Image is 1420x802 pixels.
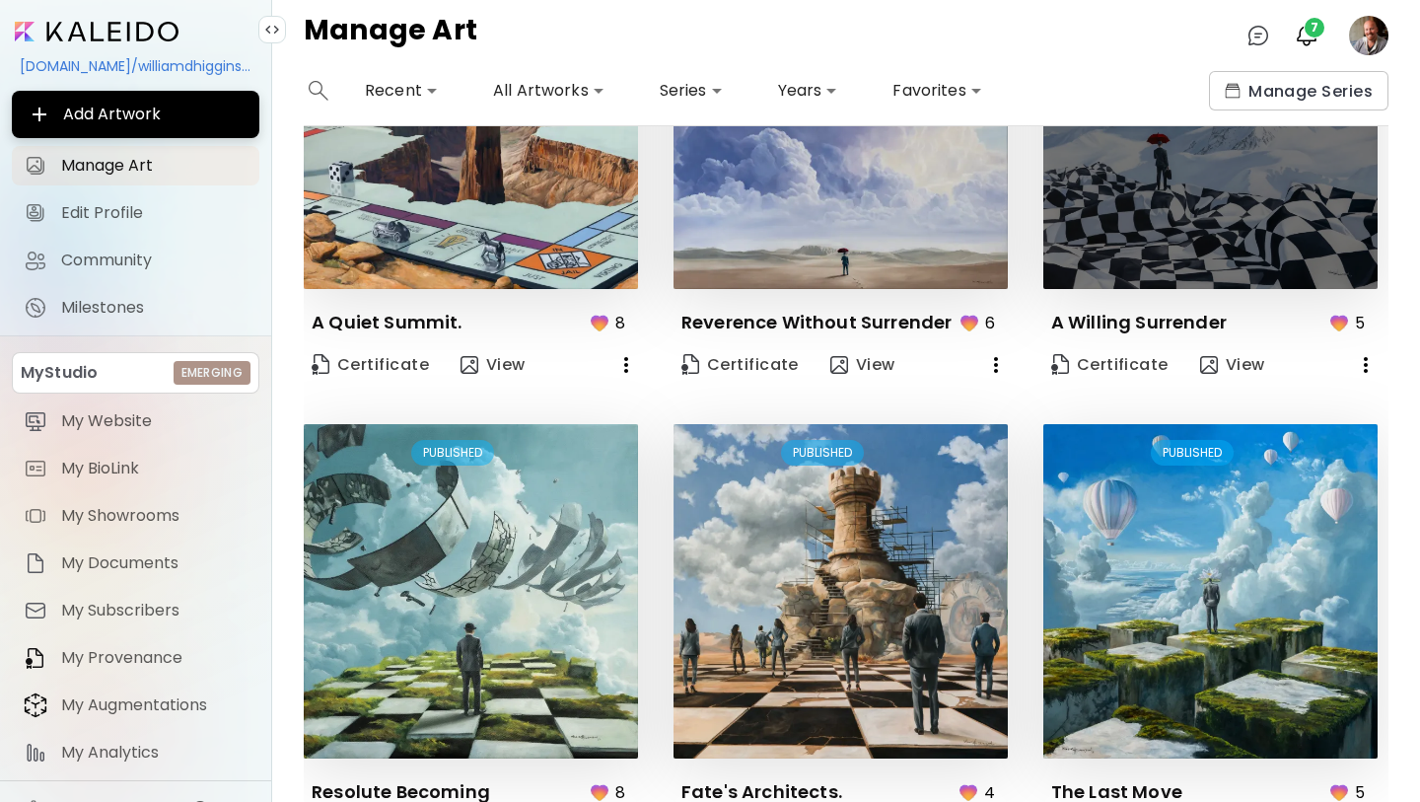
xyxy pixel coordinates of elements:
[822,345,903,385] button: view-artView
[24,551,47,575] img: item
[1043,345,1176,385] a: CertificateCertificate
[61,251,248,270] span: Community
[24,296,47,320] img: Milestones icon
[583,305,638,341] button: favorites8
[1305,18,1324,37] span: 7
[12,288,259,328] a: completeMilestones iconMilestones
[12,49,259,83] div: [DOMAIN_NAME]/williamdhigginson
[681,354,699,375] img: Certificate
[652,75,731,107] div: Series
[24,693,47,718] img: item
[12,733,259,772] a: itemMy Analytics
[1151,440,1234,466] div: PUBLISHED
[615,311,625,335] p: 8
[1290,19,1323,52] button: bellIcon7
[181,364,243,382] h6: Emerging
[830,354,895,376] span: View
[681,354,799,376] span: Certificate
[1327,311,1351,334] img: favorites
[12,638,259,678] a: itemMy Provenance
[1043,424,1378,759] img: thumbnail
[24,154,47,178] img: Manage Art icon
[12,686,259,725] a: itemMy Augmentations
[304,345,437,385] a: CertificateCertificate
[411,440,494,466] div: PUBLISHED
[24,409,47,433] img: item
[12,591,259,630] a: itemMy Subscribers
[1295,24,1318,47] img: bellIcon
[1051,354,1169,376] span: Certificate
[24,249,47,272] img: Community icon
[12,496,259,536] a: itemMy Showrooms
[885,75,989,107] div: Favorites
[1051,354,1069,375] img: Certificate
[461,354,526,376] span: View
[264,22,280,37] img: collapse
[453,345,533,385] button: view-artView
[1200,354,1265,376] span: View
[1209,71,1388,110] button: collectionsManage Series
[12,193,259,233] a: Edit Profile iconEdit Profile
[12,91,259,138] button: Add Artwork
[304,424,638,759] img: thumbnail
[28,103,244,126] span: Add Artwork
[1322,305,1378,341] button: favorites5
[24,504,47,528] img: item
[485,75,612,107] div: All Artworks
[61,553,248,573] span: My Documents
[61,156,248,176] span: Manage Art
[1355,311,1365,335] p: 5
[312,354,429,376] span: Certificate
[24,599,47,622] img: item
[304,16,477,55] h4: Manage Art
[24,201,47,225] img: Edit Profile icon
[12,241,259,280] a: Community iconCommunity
[681,311,953,334] p: Reverence Without Surrender
[21,361,98,385] p: MyStudio
[1200,356,1218,374] img: view-art
[61,648,248,668] span: My Provenance
[588,311,611,334] img: favorites
[674,345,807,385] a: CertificateCertificate
[12,449,259,488] a: itemMy BioLink
[958,311,981,334] img: favorites
[1051,311,1227,334] p: A Willing Surrender
[830,356,848,374] img: view-art
[24,457,47,480] img: item
[309,81,328,101] img: search
[12,544,259,583] a: itemMy Documents
[1225,81,1373,102] span: Manage Series
[1192,345,1273,385] button: view-artView
[953,305,1008,341] button: favorites6
[61,411,248,431] span: My Website
[24,646,47,670] img: item
[24,741,47,765] img: item
[61,459,248,478] span: My BioLink
[781,440,864,466] div: PUBLISHED
[61,743,248,763] span: My Analytics
[12,146,259,185] a: Manage Art iconManage Art
[312,311,462,334] p: A Quiet Summit.
[674,424,1008,759] img: thumbnail
[461,356,478,374] img: view-art
[61,298,248,318] span: Milestones
[304,71,333,110] button: search
[985,311,995,335] p: 6
[312,354,329,375] img: Certificate
[357,75,446,107] div: Recent
[770,75,846,107] div: Years
[1246,24,1270,47] img: chatIcon
[1225,83,1241,99] img: collections
[61,601,248,620] span: My Subscribers
[61,203,248,223] span: Edit Profile
[61,695,248,715] span: My Augmentations
[12,401,259,441] a: itemMy Website
[61,506,248,526] span: My Showrooms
